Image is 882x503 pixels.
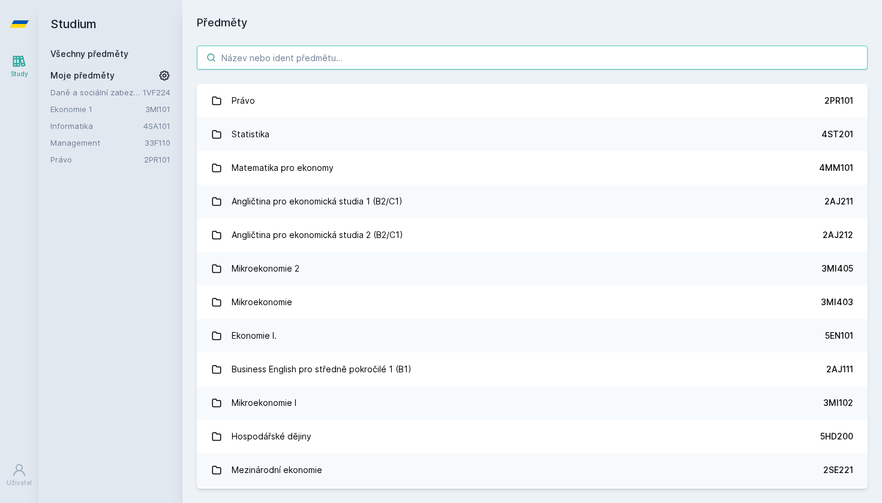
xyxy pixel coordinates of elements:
div: Statistika [232,122,269,146]
a: Všechny předměty [50,49,128,59]
div: 2SE221 [823,464,853,476]
a: 1VF224 [143,88,170,97]
a: Matematika pro ekonomy 4MM101 [197,151,868,185]
a: Angličtina pro ekonomická studia 1 (B2/C1) 2AJ211 [197,185,868,218]
a: Study [2,48,36,85]
a: Mikroekonomie I 3MI102 [197,386,868,420]
a: Business English pro středně pokročilé 1 (B1) 2AJ111 [197,353,868,386]
a: 33F110 [145,138,170,147]
div: Ekonomie I. [232,324,277,348]
div: Uživatel [7,478,32,487]
div: Hospodářské dějiny [232,424,311,448]
a: Management [50,137,145,149]
div: Business English pro středně pokročilé 1 (B1) [232,357,412,381]
div: 3MI403 [821,296,853,308]
div: 3MI405 [821,263,853,275]
div: 5EN101 [825,330,853,342]
a: 3MI101 [145,104,170,114]
a: Statistika 4ST201 [197,118,868,151]
a: Uživatel [2,457,36,493]
div: Mikroekonomie I [232,391,296,415]
div: 5HD200 [820,430,853,442]
input: Název nebo ident předmětu… [197,46,868,70]
div: 4MM101 [819,162,853,174]
div: 2PR101 [824,95,853,107]
a: Daně a sociální zabezpečení [50,86,143,98]
div: Angličtina pro ekonomická studia 1 (B2/C1) [232,189,403,213]
a: 4SA101 [143,121,170,131]
a: Informatika [50,120,143,132]
a: Mezinárodní ekonomie 2SE221 [197,453,868,487]
div: Mezinárodní ekonomie [232,458,322,482]
div: Mikroekonomie 2 [232,257,299,281]
h1: Předměty [197,14,868,31]
div: Angličtina pro ekonomická studia 2 (B2/C1) [232,223,403,247]
div: Právo [232,89,255,113]
a: Ekonomie I. 5EN101 [197,319,868,353]
a: Právo [50,153,144,165]
a: Mikroekonomie 3MI403 [197,285,868,319]
div: 3MI102 [823,397,853,409]
a: Hospodářské dějiny 5HD200 [197,420,868,453]
a: Angličtina pro ekonomická studia 2 (B2/C1) 2AJ212 [197,218,868,252]
div: 2AJ212 [823,229,853,241]
div: Mikroekonomie [232,290,292,314]
div: Matematika pro ekonomy [232,156,334,180]
a: Ekonomie 1 [50,103,145,115]
a: Mikroekonomie 2 3MI405 [197,252,868,285]
div: 2AJ211 [824,195,853,207]
a: Právo 2PR101 [197,84,868,118]
span: Moje předměty [50,70,115,82]
a: 2PR101 [144,155,170,164]
div: Study [11,70,28,79]
div: 2AJ111 [826,363,853,375]
div: 4ST201 [821,128,853,140]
